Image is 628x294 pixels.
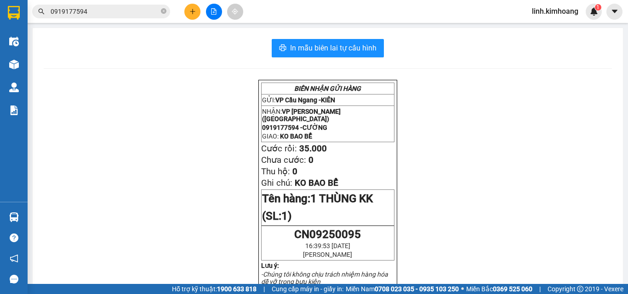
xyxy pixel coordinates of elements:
span: linh.kimhoang [525,6,586,17]
em: -Chúng tôi không chịu trách nhiệm hàng hóa dễ vỡ trong bưu kiện [261,271,388,285]
span: 1 THÙNG KK (SL: [262,192,373,222]
img: solution-icon [9,105,19,115]
span: Cung cấp máy in - giấy in: [272,284,343,294]
strong: 0369 525 060 [493,285,532,293]
span: printer [279,44,286,53]
strong: Lưu ý: [261,262,279,269]
strong: 1900 633 818 [217,285,257,293]
span: search [38,8,45,15]
span: Hỗ trợ kỹ thuật: [172,284,257,294]
span: CN09250095 [294,228,361,241]
button: aim [227,4,243,20]
span: 35.000 [299,144,327,154]
strong: BIÊN NHẬN GỬI HÀNG [294,85,361,92]
img: icon-new-feature [590,7,598,16]
span: In mẫu biên lai tự cấu hình [290,42,377,54]
span: caret-down [611,7,619,16]
span: GIAO: [262,133,312,140]
span: ⚪️ [461,287,464,291]
button: caret-down [606,4,622,20]
span: close-circle [161,7,166,16]
button: file-add [206,4,222,20]
span: Chưa cước: [261,155,306,165]
button: plus [184,4,200,20]
span: [PERSON_NAME] [303,251,352,258]
img: warehouse-icon [9,212,19,222]
img: warehouse-icon [9,60,19,69]
span: close-circle [161,8,166,14]
span: 1) [281,210,291,222]
span: 0919177594 - [262,124,327,131]
span: | [263,284,265,294]
span: Ghi chú: [261,178,292,188]
span: Miền Nam [346,284,459,294]
span: message [10,275,18,283]
img: warehouse-icon [9,37,19,46]
span: Tên hàng: [262,192,373,222]
span: Miền Bắc [466,284,532,294]
strong: 0708 023 035 - 0935 103 250 [375,285,459,293]
button: printerIn mẫu biên lai tự cấu hình [272,39,384,57]
span: question-circle [10,233,18,242]
img: warehouse-icon [9,83,19,92]
span: Thu hộ: [261,166,290,177]
span: 0 [308,155,314,165]
span: copyright [577,286,583,292]
input: Tìm tên, số ĐT hoặc mã đơn [51,6,159,17]
span: | [539,284,541,294]
span: KO BAO BỂ [280,133,312,140]
span: VP Cầu Ngang - [275,96,335,104]
span: 16:39:53 [DATE] [305,242,350,250]
p: NHẬN: [262,108,394,122]
span: VP [PERSON_NAME] ([GEOGRAPHIC_DATA]) [262,108,341,122]
sup: 1 [595,4,601,11]
span: KIÊN [321,96,335,104]
span: aim [232,8,238,15]
p: GỬI: [262,96,394,104]
span: notification [10,254,18,263]
img: logo-vxr [8,6,20,20]
span: plus [189,8,196,15]
span: 0 [292,166,297,177]
span: Cước rồi: [261,144,297,154]
span: CƯỜNG [303,124,327,131]
span: KO BAO BỂ [295,178,338,188]
span: 1 [596,4,599,11]
span: file-add [211,8,217,15]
